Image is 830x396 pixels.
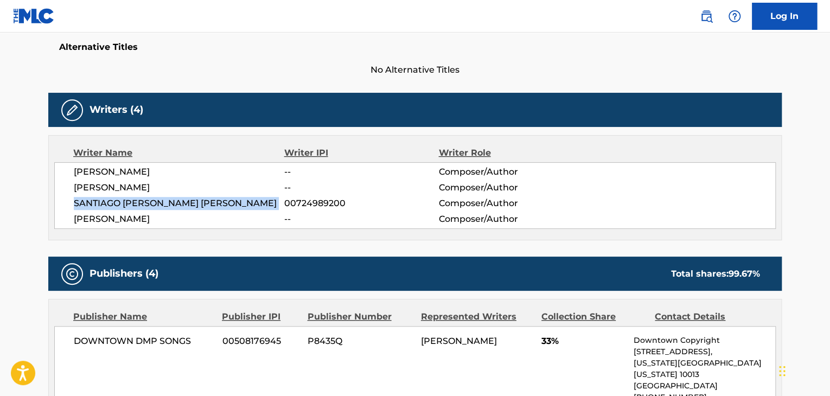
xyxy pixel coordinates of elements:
div: Publisher IPI [222,310,299,323]
p: Downtown Copyright [634,335,775,346]
span: No Alternative Titles [48,63,782,76]
div: Writer IPI [284,146,439,159]
div: Contact Details [655,310,760,323]
span: 33% [541,335,625,348]
p: [US_STATE][GEOGRAPHIC_DATA][US_STATE] 10013 [634,357,775,380]
div: Writer Name [73,146,284,159]
span: [PERSON_NAME] [74,181,284,194]
span: Composer/Author [438,181,579,194]
img: search [700,10,713,23]
div: Collection Share [541,310,647,323]
span: -- [284,165,438,178]
span: 99.67 % [729,269,760,279]
div: Writer Role [438,146,579,159]
iframe: Chat Widget [776,344,830,396]
p: [GEOGRAPHIC_DATA] [634,380,775,392]
span: 00724989200 [284,197,438,210]
span: -- [284,181,438,194]
span: DOWNTOWN DMP SONGS [74,335,214,348]
h5: Publishers (4) [90,267,158,280]
img: Publishers [66,267,79,280]
span: [PERSON_NAME] [421,336,497,346]
img: help [728,10,741,23]
span: -- [284,213,438,226]
div: Represented Writers [421,310,533,323]
span: [PERSON_NAME] [74,165,284,178]
div: Publisher Name [73,310,214,323]
div: Publisher Number [307,310,412,323]
div: Drag [779,355,786,387]
span: [PERSON_NAME] [74,213,284,226]
span: Composer/Author [438,213,579,226]
p: [STREET_ADDRESS], [634,346,775,357]
div: Total shares: [671,267,760,280]
span: 00508176945 [222,335,299,348]
span: Composer/Author [438,197,579,210]
h5: Writers (4) [90,104,143,116]
a: Log In [752,3,817,30]
img: Writers [66,104,79,117]
div: Help [724,5,745,27]
span: Composer/Author [438,165,579,178]
h5: Alternative Titles [59,42,771,53]
span: SANTIAGO [PERSON_NAME] [PERSON_NAME] [74,197,284,210]
span: P8435Q [308,335,413,348]
a: Public Search [695,5,717,27]
img: MLC Logo [13,8,55,24]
